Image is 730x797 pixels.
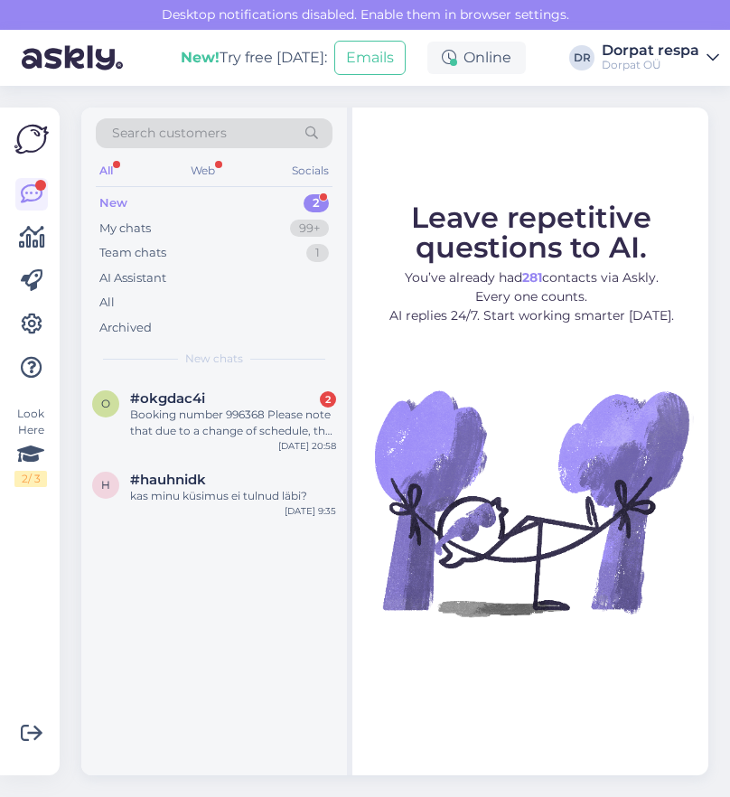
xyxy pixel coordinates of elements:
[99,269,166,287] div: AI Assistant
[369,268,694,325] p: You’ve already had contacts via Askly. Every one counts. AI replies 24/7. Start working smarter [...
[99,294,115,312] div: All
[181,49,220,66] b: New!
[185,351,243,367] span: New chats
[288,159,332,183] div: Socials
[369,340,694,665] img: No Chat active
[278,439,336,453] div: [DATE] 20:58
[14,122,49,156] img: Askly Logo
[101,397,110,410] span: o
[99,220,151,238] div: My chats
[306,244,329,262] div: 1
[14,471,47,487] div: 2 / 3
[130,472,206,488] span: #hauhnidk
[569,45,594,70] div: DR
[320,391,336,408] div: 2
[522,269,542,286] b: 281
[411,200,651,265] span: Leave repetitive questions to AI.
[181,47,327,69] div: Try free [DATE]:
[602,43,699,58] div: Dorpat respa
[304,194,329,212] div: 2
[427,42,526,74] div: Online
[334,41,406,75] button: Emails
[602,43,719,72] a: Dorpat respaDorpat OÜ
[99,194,127,212] div: New
[130,488,336,504] div: kas minu küsimus ei tulnud läbi?
[112,124,227,143] span: Search customers
[101,478,110,492] span: h
[14,406,47,487] div: Look Here
[290,220,329,238] div: 99+
[96,159,117,183] div: All
[99,244,166,262] div: Team chats
[285,504,336,518] div: [DATE] 9:35
[602,58,699,72] div: Dorpat OÜ
[187,159,219,183] div: Web
[130,390,205,407] span: #okgdac4i
[130,407,336,439] div: Booking number 996368 Please note that due to a change of schedule, the noted above reservation h...
[99,319,152,337] div: Archived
